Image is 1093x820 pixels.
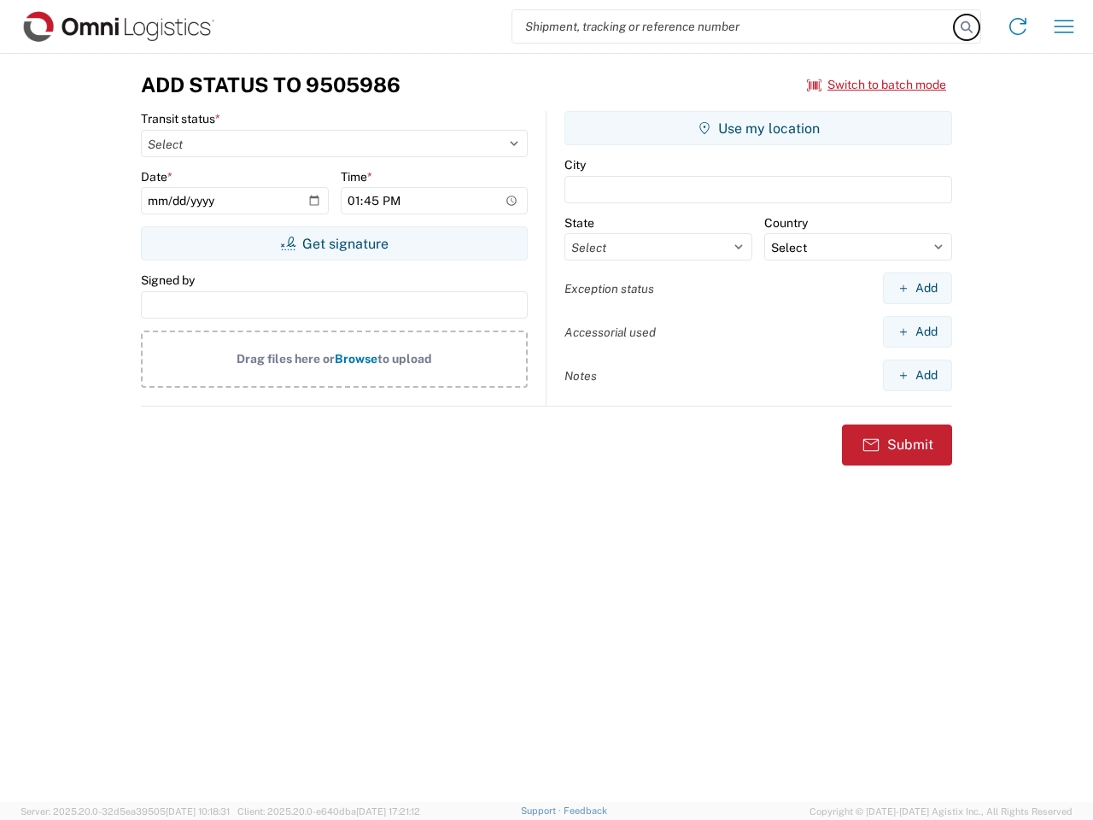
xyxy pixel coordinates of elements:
[883,272,952,304] button: Add
[564,215,594,231] label: State
[512,10,955,43] input: Shipment, tracking or reference number
[564,111,952,145] button: Use my location
[141,111,220,126] label: Transit status
[807,71,946,99] button: Switch to batch mode
[237,352,335,366] span: Drag files here or
[141,272,195,288] label: Signed by
[237,806,420,817] span: Client: 2025.20.0-e640dba
[883,360,952,391] button: Add
[166,806,230,817] span: [DATE] 10:18:31
[564,325,656,340] label: Accessorial used
[20,806,230,817] span: Server: 2025.20.0-32d5ea39505
[341,169,372,184] label: Time
[564,368,597,384] label: Notes
[335,352,377,366] span: Browse
[564,281,654,296] label: Exception status
[883,316,952,348] button: Add
[764,215,808,231] label: Country
[564,805,607,816] a: Feedback
[356,806,420,817] span: [DATE] 17:21:12
[141,73,400,97] h3: Add Status to 9505986
[141,169,172,184] label: Date
[377,352,432,366] span: to upload
[810,804,1073,819] span: Copyright © [DATE]-[DATE] Agistix Inc., All Rights Reserved
[521,805,564,816] a: Support
[842,425,952,466] button: Submit
[141,226,528,261] button: Get signature
[564,157,586,173] label: City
